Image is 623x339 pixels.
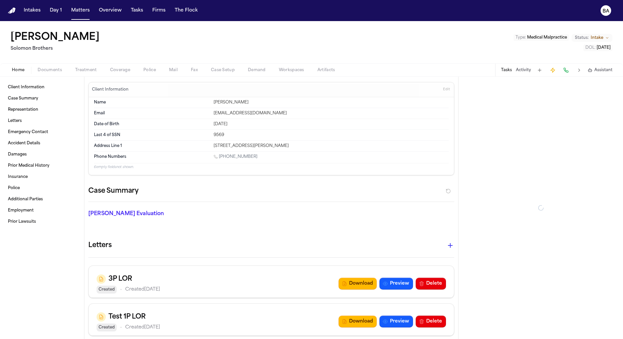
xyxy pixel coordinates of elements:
span: [DATE] [597,46,610,50]
a: Insurance [5,172,79,182]
span: • [120,324,122,331]
p: Created [DATE] [125,286,160,294]
span: Coverage [110,68,130,73]
span: Phone Numbers [94,154,126,159]
img: Finch Logo [8,8,16,14]
dt: Email [94,111,210,116]
h3: Test 1P LOR [108,312,146,322]
h3: 3P LOR [108,274,132,284]
a: Case Summary [5,93,79,104]
button: Firms [150,5,168,16]
button: Edit matter name [11,32,100,43]
dt: Date of Birth [94,122,210,127]
button: Create Immediate Task [548,66,557,75]
button: Preview [379,316,413,327]
button: Edit Type: Medical Malpractice [514,34,569,41]
span: Edit [443,87,450,92]
button: Make a Call [561,66,571,75]
span: Police [143,68,156,73]
span: Workspaces [279,68,304,73]
a: Damages [5,149,79,160]
button: Matters [69,5,92,16]
p: [PERSON_NAME] Evaluation [88,210,205,218]
a: Letters [5,116,79,126]
button: Download [339,316,377,327]
span: Medical Malpractice [527,36,567,40]
dt: Name [94,100,210,105]
dt: Last 4 of SSN [94,132,210,138]
button: Download [339,278,377,290]
button: Preview [379,278,413,290]
div: [PERSON_NAME] [214,100,449,105]
button: Overview [96,5,124,16]
span: Created [97,286,117,294]
dt: Address Line 1 [94,143,210,149]
div: [DATE] [214,122,449,127]
a: Additional Parties [5,194,79,205]
a: Home [8,8,16,14]
span: DOL : [585,46,596,50]
p: Created [DATE] [125,324,160,331]
a: Representation [5,104,79,115]
span: Treatment [75,68,97,73]
div: [STREET_ADDRESS][PERSON_NAME] [214,143,449,149]
span: Fax [191,68,198,73]
span: Documents [38,68,62,73]
h1: Letters [88,240,112,251]
a: Employment [5,205,79,216]
span: Type : [516,36,526,40]
button: Edit [441,84,452,95]
span: Demand [248,68,266,73]
button: The Flock [172,5,200,16]
a: Accident Details [5,138,79,149]
a: Police [5,183,79,193]
div: 9569 [214,132,449,138]
button: Delete [416,316,446,327]
span: • [120,286,122,294]
a: Client Information [5,82,79,93]
span: Status: [575,35,589,41]
p: 6 empty fields not shown. [94,165,449,170]
span: Case Setup [211,68,235,73]
button: Tasks [501,68,512,73]
a: Prior Lawsuits [5,216,79,227]
span: Intake [591,35,603,41]
button: Day 1 [47,5,65,16]
a: Call 1 (323) 334-5729 [214,154,257,159]
button: Activity [516,68,531,73]
div: [EMAIL_ADDRESS][DOMAIN_NAME] [214,111,449,116]
span: Created [97,324,117,331]
a: Emergency Contact [5,127,79,137]
span: Artifacts [317,68,335,73]
button: Delete [416,278,446,290]
span: Mail [169,68,178,73]
button: Add Task [535,66,544,75]
span: Home [12,68,24,73]
h2: Solomon Brothers [11,45,102,53]
h3: Client Information [91,87,130,92]
button: Intakes [21,5,43,16]
a: Prior Medical History [5,160,79,171]
span: Assistant [594,68,612,73]
button: Assistant [588,68,612,73]
button: Tasks [128,5,146,16]
button: Change status from Intake [572,34,612,42]
h2: Case Summary [88,186,138,196]
h1: [PERSON_NAME] [11,32,100,43]
button: Edit DOL: 2012-03-13 [583,44,612,51]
